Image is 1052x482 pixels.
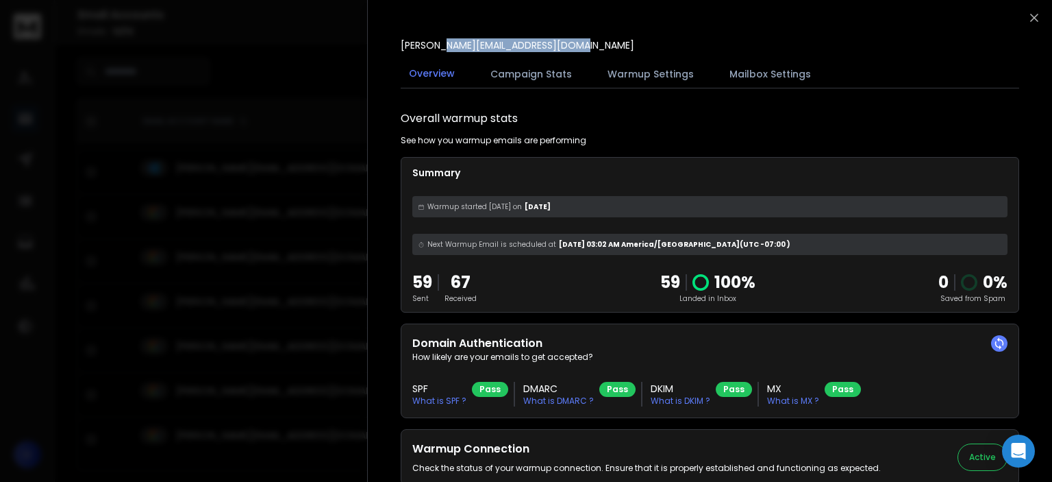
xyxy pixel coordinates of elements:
[412,293,432,304] p: Sent
[1002,435,1035,468] div: Open Intercom Messenger
[716,382,752,397] div: Pass
[401,58,463,90] button: Overview
[444,293,477,304] p: Received
[401,135,586,146] p: See how you warmup emails are performing
[472,382,508,397] div: Pass
[482,59,580,89] button: Campaign Stats
[412,335,1007,352] h2: Domain Authentication
[401,110,518,127] h1: Overall warmup stats
[938,271,949,293] strong: 0
[714,272,755,293] p: 100 %
[957,444,1007,471] button: Active
[938,293,1007,304] p: Saved from Spam
[721,59,819,89] button: Mailbox Settings
[983,272,1007,293] p: 0 %
[412,396,466,407] p: What is SPF ?
[767,396,819,407] p: What is MX ?
[523,382,594,396] h3: DMARC
[651,382,710,396] h3: DKIM
[412,166,1007,180] p: Summary
[412,352,1007,363] p: How likely are your emails to get accepted?
[523,396,594,407] p: What is DMARC ?
[412,272,432,293] p: 59
[412,382,466,396] h3: SPF
[660,293,755,304] p: Landed in Inbox
[599,382,636,397] div: Pass
[412,441,881,457] h2: Warmup Connection
[660,272,680,293] p: 59
[825,382,861,397] div: Pass
[651,396,710,407] p: What is DKIM ?
[427,202,522,212] span: Warmup started [DATE] on
[412,196,1007,217] div: [DATE]
[412,234,1007,255] div: [DATE] 03:02 AM America/[GEOGRAPHIC_DATA] (UTC -07:00 )
[427,239,556,250] span: Next Warmup Email is scheduled at
[599,59,702,89] button: Warmup Settings
[412,463,881,474] p: Check the status of your warmup connection. Ensure that it is properly established and functionin...
[401,38,634,52] p: [PERSON_NAME][EMAIL_ADDRESS][DOMAIN_NAME]
[767,382,819,396] h3: MX
[444,272,477,293] p: 67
